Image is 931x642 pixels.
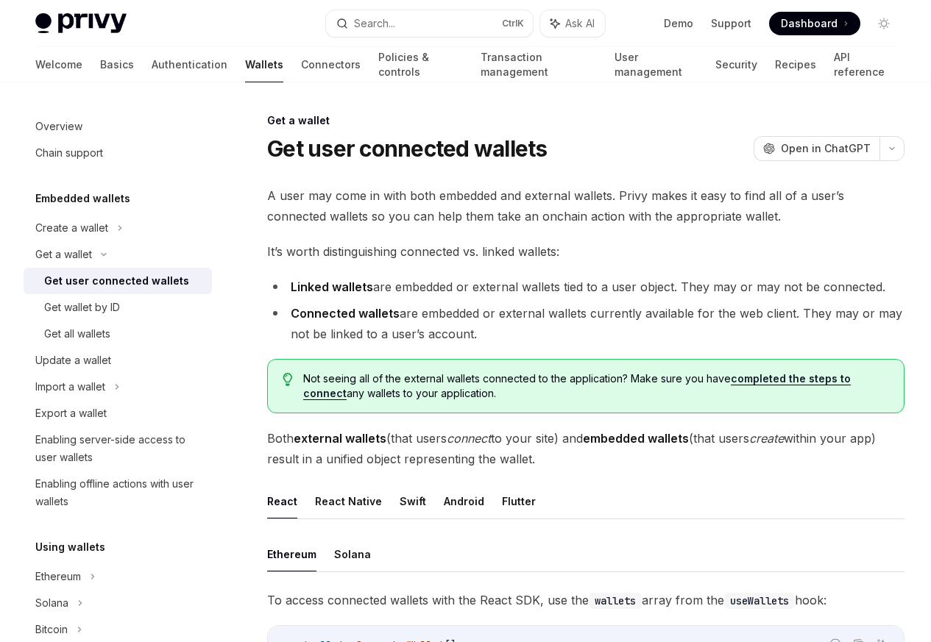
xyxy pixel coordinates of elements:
[35,475,203,510] div: Enabling offline actions with user wallets
[754,136,879,161] button: Open in ChatGPT
[749,431,784,446] em: create
[35,246,92,263] div: Get a wallet
[400,484,426,518] button: Swift
[245,47,283,82] a: Wallets
[769,12,860,35] a: Dashboard
[44,325,110,343] div: Get all wallets
[294,431,386,446] strong: external wallets
[781,141,871,156] span: Open in ChatGPT
[291,279,373,294] strong: Linked wallets
[615,47,698,82] a: User management
[35,568,81,585] div: Ethereum
[24,471,212,515] a: Enabling offline actions with user wallets
[326,10,533,37] button: Search...CtrlK
[35,352,111,369] div: Update a wallet
[354,15,395,32] div: Search...
[267,428,905,469] span: Both (that users to your site) and (that users within your app) result in a unified object repres...
[24,294,212,321] a: Get wallet by ID
[24,140,212,166] a: Chain support
[35,190,130,207] h5: Embedded wallets
[267,590,905,610] span: To access connected wallets with the React SDK, use the array from the hook:
[44,272,189,290] div: Get user connected wallets
[301,47,361,82] a: Connectors
[283,373,293,386] svg: Tip
[35,431,203,466] div: Enabling server-side access to user wallets
[775,47,816,82] a: Recipes
[267,241,905,262] span: It’s worth distinguishing connected vs. linked wallets:
[100,47,134,82] a: Basics
[334,537,371,571] button: Solana
[291,306,400,321] strong: Connected wallets
[267,303,905,344] li: are embedded or external wallets currently available for the web client. They may or may not be l...
[565,16,595,31] span: Ask AI
[267,185,905,227] span: A user may come in with both embedded and external wallets. Privy makes it easy to find all of a ...
[303,371,889,401] span: Not seeing all of the external wallets connected to the application? Make sure you have any walle...
[711,16,751,31] a: Support
[267,537,316,571] button: Ethereum
[583,431,689,446] strong: embedded wallets
[267,277,905,297] li: are embedded or external wallets tied to a user object. They may or may not be connected.
[24,268,212,294] a: Get user connected wallets
[444,484,484,518] button: Android
[378,47,463,82] a: Policies & controls
[35,378,105,396] div: Import a wallet
[24,427,212,471] a: Enabling server-side access to user wallets
[35,118,82,135] div: Overview
[664,16,693,31] a: Demo
[24,113,212,140] a: Overview
[35,538,105,556] h5: Using wallets
[152,47,227,82] a: Authentication
[715,47,757,82] a: Security
[35,594,68,612] div: Solana
[44,299,120,316] div: Get wallet by ID
[872,12,896,35] button: Toggle dark mode
[724,593,795,609] code: useWallets
[315,484,382,518] button: React Native
[35,219,108,237] div: Create a wallet
[35,404,107,422] div: Export a wallet
[24,400,212,427] a: Export a wallet
[35,144,103,162] div: Chain support
[24,321,212,347] a: Get all wallets
[267,113,905,128] div: Get a wallet
[267,135,548,162] h1: Get user connected wallets
[834,47,896,82] a: API reference
[35,13,127,34] img: light logo
[540,10,605,37] button: Ask AI
[781,16,838,31] span: Dashboard
[267,484,297,518] button: React
[35,47,82,82] a: Welcome
[502,18,524,29] span: Ctrl K
[589,593,642,609] code: wallets
[481,47,598,82] a: Transaction management
[502,484,536,518] button: Flutter
[24,347,212,374] a: Update a wallet
[447,431,491,446] em: connect
[35,621,68,638] div: Bitcoin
